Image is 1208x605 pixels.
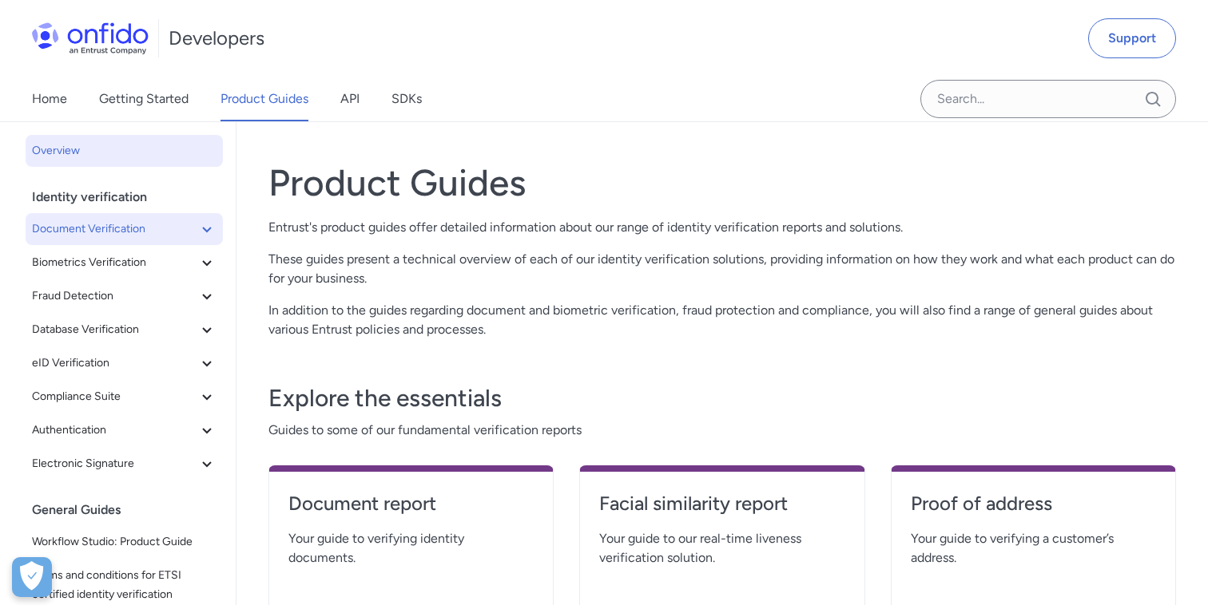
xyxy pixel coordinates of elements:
[32,141,217,160] span: Overview
[32,219,197,239] span: Document Verification
[268,382,1176,414] h3: Explore the essentials
[26,414,223,446] button: Authentication
[32,532,217,552] span: Workflow Studio: Product Guide
[911,529,1156,567] span: Your guide to verifying a customer’s address.
[268,160,1176,205] h1: Product Guides
[340,77,360,121] a: API
[32,77,67,121] a: Home
[32,494,229,526] div: General Guides
[12,557,52,597] button: Open Preferences
[169,26,264,51] h1: Developers
[1088,18,1176,58] a: Support
[32,354,197,373] span: eID Verification
[920,80,1176,118] input: Onfido search input field
[288,491,534,529] a: Document report
[32,287,197,306] span: Fraud Detection
[26,213,223,245] button: Document Verification
[268,301,1176,339] p: In addition to the guides regarding document and biometric verification, fraud protection and com...
[99,77,189,121] a: Getting Started
[26,280,223,312] button: Fraud Detection
[268,250,1176,288] p: These guides present a technical overview of each of our identity verification solutions, providi...
[391,77,422,121] a: SDKs
[221,77,308,121] a: Product Guides
[268,218,1176,237] p: Entrust's product guides offer detailed information about our range of identity verification repo...
[911,491,1156,516] h4: Proof of address
[599,491,844,529] a: Facial similarity report
[26,526,223,558] a: Workflow Studio: Product Guide
[26,448,223,480] button: Electronic Signature
[599,491,844,516] h4: Facial similarity report
[599,529,844,567] span: Your guide to our real-time liveness verification solution.
[26,247,223,279] button: Biometrics Verification
[288,529,534,567] span: Your guide to verifying identity documents.
[32,421,197,440] span: Authentication
[26,347,223,379] button: eID Verification
[911,491,1156,529] a: Proof of address
[32,320,197,339] span: Database Verification
[268,421,1176,440] span: Guides to some of our fundamental verification reports
[26,135,223,167] a: Overview
[32,253,197,272] span: Biometrics Verification
[32,22,149,54] img: Onfido Logo
[288,491,534,516] h4: Document report
[26,314,223,346] button: Database Verification
[26,381,223,413] button: Compliance Suite
[12,557,52,597] div: Cookie Preferences
[32,566,217,604] span: Terms and conditions for ETSI certified identity verification
[32,454,197,473] span: Electronic Signature
[32,387,197,406] span: Compliance Suite
[32,181,229,213] div: Identity verification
